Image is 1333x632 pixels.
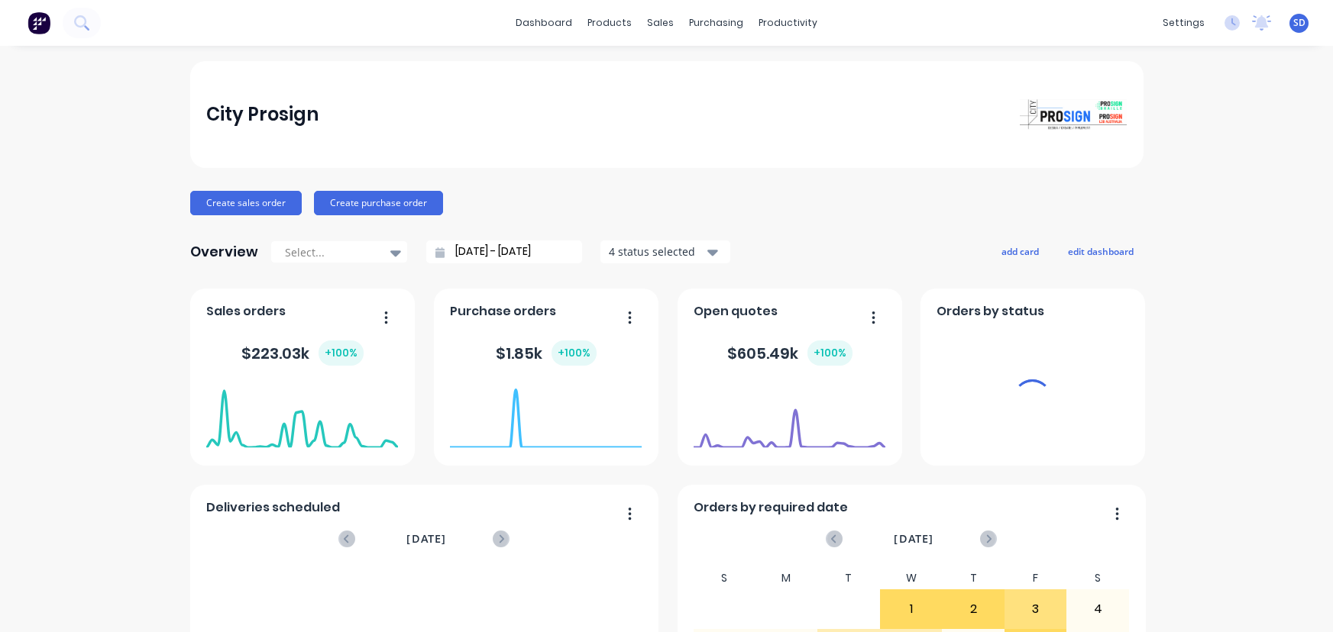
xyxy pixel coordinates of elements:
[693,567,755,589] div: S
[609,243,705,260] div: 4 status selected
[206,99,319,130] div: City Prosign
[694,302,778,321] span: Open quotes
[190,191,302,215] button: Create sales order
[241,340,364,366] div: $ 223.03k
[1058,241,1144,261] button: edit dashboard
[552,340,597,366] div: + 100 %
[992,241,1049,261] button: add card
[28,11,50,34] img: Factory
[639,11,681,34] div: sales
[694,498,848,517] span: Orders by required date
[1293,16,1305,30] span: SD
[755,567,818,589] div: M
[1067,590,1128,628] div: 4
[1005,590,1066,628] div: 3
[406,530,446,547] span: [DATE]
[1155,11,1212,34] div: settings
[943,590,1004,628] div: 2
[580,11,639,34] div: products
[450,302,556,321] span: Purchase orders
[1020,99,1127,130] img: City Prosign
[880,567,943,589] div: W
[942,567,1005,589] div: T
[314,191,443,215] button: Create purchase order
[496,340,597,366] div: $ 1.85k
[508,11,580,34] a: dashboard
[727,340,853,366] div: $ 605.49k
[1066,567,1129,589] div: S
[1005,567,1067,589] div: F
[681,11,751,34] div: purchasing
[937,302,1044,321] span: Orders by status
[751,11,825,34] div: productivity
[881,590,942,628] div: 1
[600,240,730,263] button: 4 status selected
[319,340,364,366] div: + 100 %
[817,567,880,589] div: T
[894,530,933,547] span: [DATE]
[807,340,853,366] div: + 100 %
[190,237,258,267] div: Overview
[206,302,286,321] span: Sales orders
